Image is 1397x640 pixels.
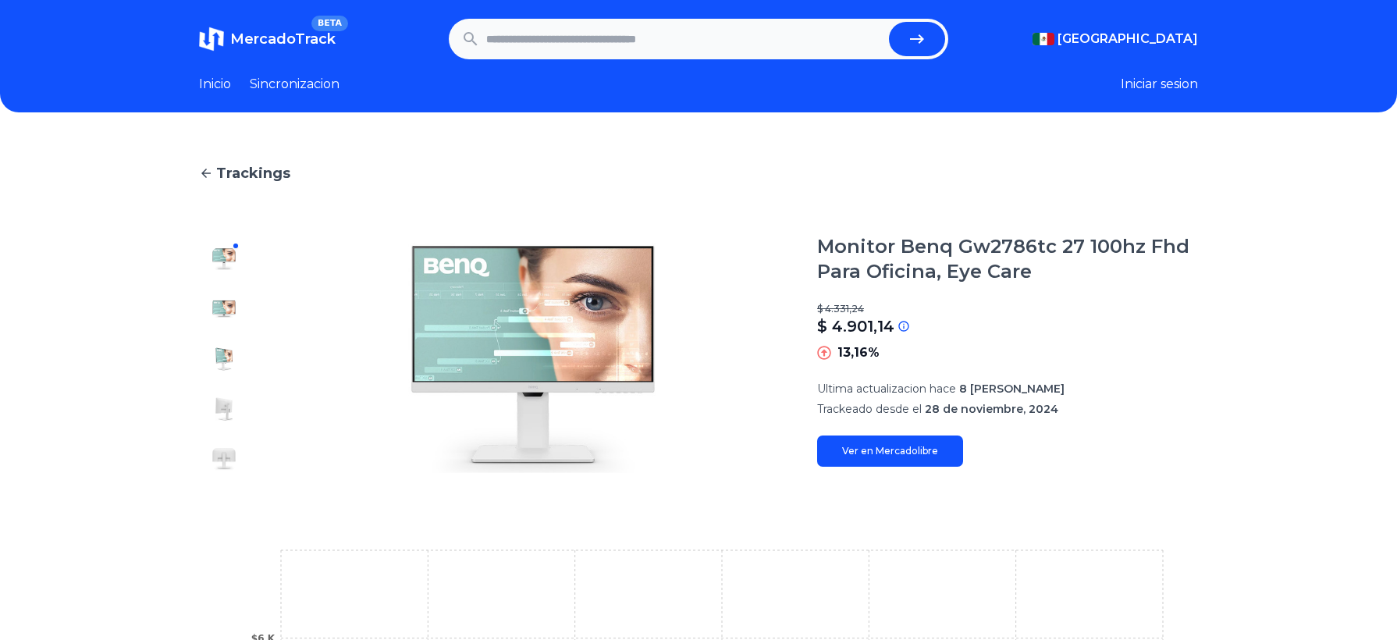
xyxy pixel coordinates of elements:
[250,75,339,94] a: Sincronizacion
[817,315,894,337] p: $ 4.901,14
[199,162,1198,184] a: Trackings
[212,247,236,272] img: Monitor Benq Gw2786tc 27 100hz Fhd Para Oficina, Eye Care
[311,16,348,31] span: BETA
[817,234,1198,284] h1: Monitor Benq Gw2786tc 27 100hz Fhd Para Oficina, Eye Care
[1058,30,1198,48] span: [GEOGRAPHIC_DATA]
[817,382,956,396] span: Ultima actualizacion hace
[837,343,880,362] p: 13,16%
[817,436,963,467] a: Ver en Mercadolibre
[959,382,1065,396] span: 8 [PERSON_NAME]
[212,297,236,322] img: Monitor Benq Gw2786tc 27 100hz Fhd Para Oficina, Eye Care
[212,446,236,471] img: Monitor Benq Gw2786tc 27 100hz Fhd Para Oficina, Eye Care
[199,27,224,52] img: MercadoTrack
[212,396,236,421] img: Monitor Benq Gw2786tc 27 100hz Fhd Para Oficina, Eye Care
[1121,75,1198,94] button: Iniciar sesion
[280,234,786,484] img: Monitor Benq Gw2786tc 27 100hz Fhd Para Oficina, Eye Care
[1033,33,1054,45] img: Mexico
[216,162,290,184] span: Trackings
[1033,30,1198,48] button: [GEOGRAPHIC_DATA]
[212,347,236,372] img: Monitor Benq Gw2786tc 27 100hz Fhd Para Oficina, Eye Care
[199,27,336,52] a: MercadoTrackBETA
[817,303,1198,315] p: $ 4.331,24
[925,402,1058,416] span: 28 de noviembre, 2024
[199,75,231,94] a: Inicio
[817,402,922,416] span: Trackeado desde el
[230,30,336,48] span: MercadoTrack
